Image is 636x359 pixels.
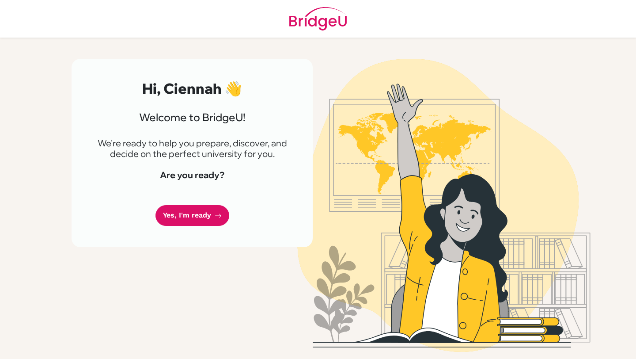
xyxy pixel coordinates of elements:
h2: Hi, Ciennah 👋 [93,80,291,97]
a: Yes, I'm ready [155,205,229,226]
p: We're ready to help you prepare, discover, and decide on the perfect university for you. [93,138,291,159]
h4: Are you ready? [93,170,291,180]
h3: Welcome to BridgeU! [93,111,291,124]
